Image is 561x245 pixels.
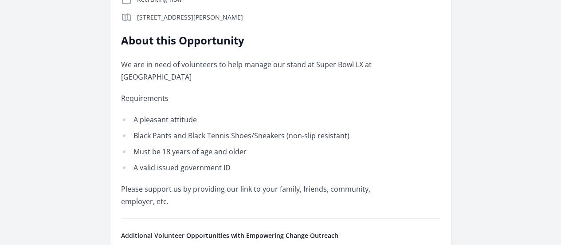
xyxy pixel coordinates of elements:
li: A pleasant attitude [121,113,381,126]
li: A valid issued government ID [121,161,381,174]
h2: About this Opportunity [121,33,381,48]
h4: Additional Volunteer Opportunities with Empowering Change Outreach [121,231,440,240]
p: Please support us by providing our link to your family, friends, community, employer, etc. [121,183,381,208]
p: Requirements [121,92,381,104]
li: Must be 18 years of age and older [121,145,381,158]
p: [STREET_ADDRESS][PERSON_NAME] [137,13,440,22]
li: Black Pants and Black Tennis Shoes/Sneakers (non-slip resistant) [121,129,381,142]
p: We are in need of volunteers to help manage our stand at Super Bowl LX at [GEOGRAPHIC_DATA] [121,58,381,83]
